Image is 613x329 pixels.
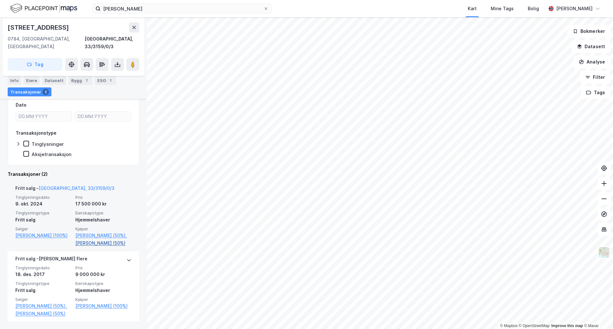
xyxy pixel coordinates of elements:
[75,195,132,200] span: Pris
[15,265,72,271] span: Tinglysningsdato
[15,226,72,232] span: Selger
[75,297,132,302] span: Kjøper
[8,76,21,85] div: Info
[24,76,40,85] div: Eiere
[468,5,477,12] div: Kart
[107,77,114,84] div: 1
[75,281,132,286] span: Eierskapstype
[85,35,140,50] div: [GEOGRAPHIC_DATA], 33/3159/0/3
[15,200,72,208] div: 9. okt. 2024
[8,58,63,71] button: Tag
[75,216,132,224] div: Hjemmelshaver
[8,35,85,50] div: 0784, [GEOGRAPHIC_DATA], [GEOGRAPHIC_DATA]
[42,89,49,95] div: 2
[95,76,116,85] div: ESG
[16,101,26,109] div: Dato
[75,112,131,121] input: DD.MM.YYYY
[8,87,51,96] div: Transaksjoner
[556,5,593,12] div: [PERSON_NAME]
[75,265,132,271] span: Pris
[567,25,610,38] button: Bokmerker
[15,297,72,302] span: Selger
[15,216,72,224] div: Fritt salg
[573,56,610,68] button: Analyse
[15,310,72,318] a: [PERSON_NAME] (50%)
[101,4,263,13] input: Søk på adresse, matrikkel, gårdeiere, leietakere eller personer
[571,40,610,53] button: Datasett
[10,3,77,14] img: logo.f888ab2527a4732fd821a326f86c7f29.svg
[83,77,90,84] div: 1
[15,184,114,195] div: Fritt salg -
[75,210,132,216] span: Eierskapstype
[75,287,132,294] div: Hjemmelshaver
[491,5,514,12] div: Mine Tags
[519,324,550,328] a: OpenStreetMap
[42,76,66,85] div: Datasett
[8,170,139,178] div: Transaksjoner (2)
[75,239,132,247] a: [PERSON_NAME] (50%)
[15,210,72,216] span: Tinglysningstype
[15,287,72,294] div: Fritt salg
[75,302,132,310] a: [PERSON_NAME] (100%)
[16,112,72,121] input: DD.MM.YYYY
[16,129,57,137] div: Transaksjonstype
[528,5,539,12] div: Bolig
[15,195,72,200] span: Tinglysningsdato
[15,232,72,239] a: [PERSON_NAME] (100%)
[75,271,132,278] div: 9 000 000 kr
[69,76,92,85] div: Bygg
[500,324,518,328] a: Mapbox
[39,185,114,191] a: [GEOGRAPHIC_DATA], 33/3159/0/3
[580,71,610,84] button: Filter
[75,232,132,239] a: [PERSON_NAME] (50%),
[598,246,610,258] img: Z
[75,226,132,232] span: Kjøper
[15,302,72,310] a: [PERSON_NAME] (50%),
[15,281,72,286] span: Tinglysningstype
[581,86,610,99] button: Tags
[75,200,132,208] div: 17 500 000 kr
[8,22,70,33] div: [STREET_ADDRESS]
[32,151,72,157] div: Aksjetransaksjon
[581,298,613,329] iframe: Chat Widget
[581,298,613,329] div: Kontrollprogram for chat
[32,141,64,147] div: Tinglysninger
[551,324,583,328] a: Improve this map
[15,255,87,265] div: Fritt salg - [PERSON_NAME] flere
[15,271,72,278] div: 18. des. 2017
